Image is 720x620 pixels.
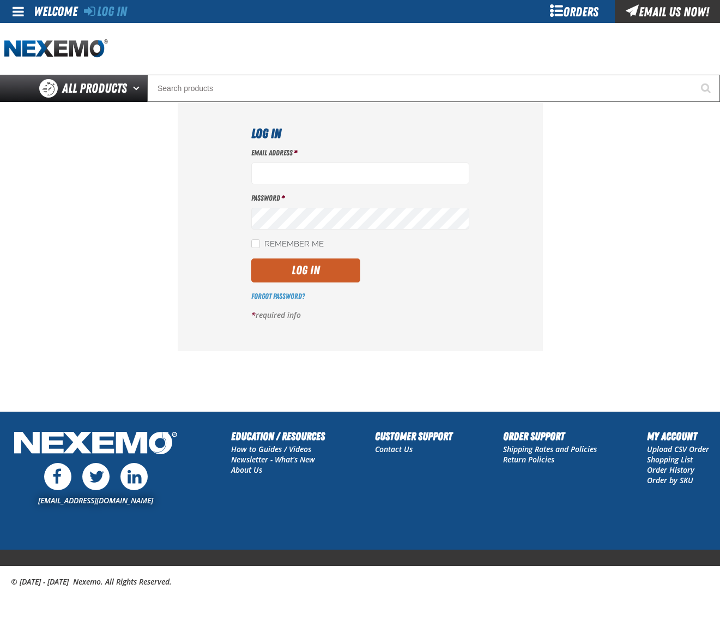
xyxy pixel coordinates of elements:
[647,444,709,454] a: Upload CSV Order
[38,495,153,505] a: [EMAIL_ADDRESS][DOMAIN_NAME]
[231,444,311,454] a: How to Guides / Videos
[251,148,469,158] label: Email Address
[251,292,305,300] a: Forgot Password?
[647,428,709,444] h2: My Account
[647,454,693,465] a: Shopping List
[647,475,693,485] a: Order by SKU
[129,75,147,102] button: Open All Products pages
[231,454,315,465] a: Newsletter - What's New
[4,39,108,58] img: Nexemo logo
[231,428,325,444] h2: Education / Resources
[251,239,324,250] label: Remember Me
[231,465,262,475] a: About Us
[4,39,108,58] a: Home
[503,428,597,444] h2: Order Support
[693,75,720,102] button: Start Searching
[251,310,469,321] p: required info
[84,4,127,19] a: Log In
[503,454,554,465] a: Return Policies
[251,239,260,248] input: Remember Me
[647,465,694,475] a: Order History
[251,258,360,282] button: Log In
[375,428,452,444] h2: Customer Support
[251,193,469,203] label: Password
[11,428,180,460] img: Nexemo Logo
[503,444,597,454] a: Shipping Rates and Policies
[147,75,720,102] input: Search
[375,444,413,454] a: Contact Us
[62,79,127,98] span: All Products
[251,124,469,143] h1: Log In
